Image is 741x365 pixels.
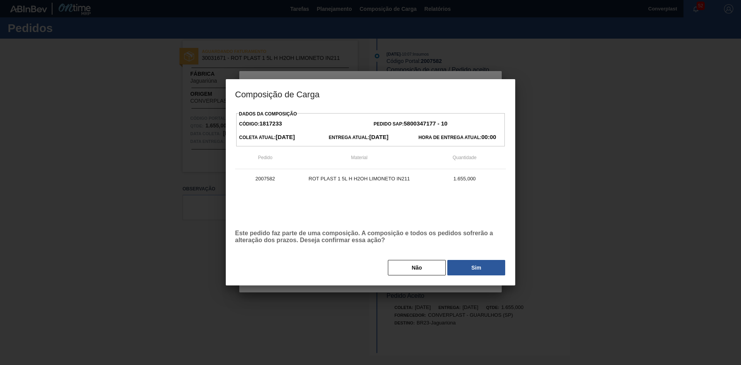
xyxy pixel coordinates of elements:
[239,121,282,127] span: Código:
[329,135,389,140] span: Entrega Atual:
[295,169,423,188] td: ROT PLAST 1 5L H H2OH LIMONETO IN211
[258,155,272,160] span: Pedido
[388,260,446,275] button: Não
[453,155,477,160] span: Quantidade
[276,134,295,140] strong: [DATE]
[351,155,368,160] span: Material
[259,120,282,127] strong: 1817233
[226,79,515,109] h3: Composição de Carga
[369,134,389,140] strong: [DATE]
[235,230,506,244] p: Este pedido faz parte de uma composição. A composição e todos os pedidos sofrerão a alteração dos...
[374,121,447,127] span: Pedido SAP:
[418,135,496,140] span: Hora de Entrega Atual:
[235,169,295,188] td: 2007582
[239,111,297,117] label: Dados da Composição
[447,260,505,275] button: Sim
[481,134,496,140] strong: 00:00
[239,135,295,140] span: Coleta Atual:
[423,169,506,188] td: 1.655,000
[404,120,447,127] strong: 5800347177 - 10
